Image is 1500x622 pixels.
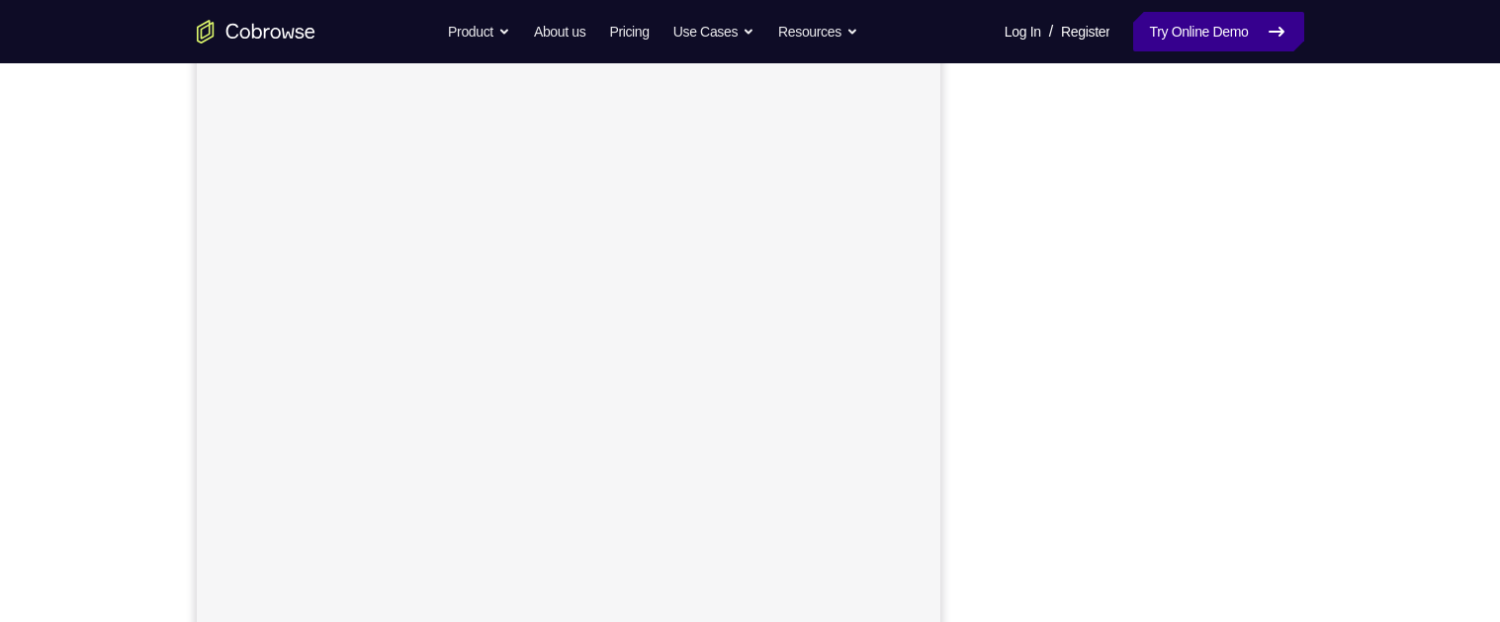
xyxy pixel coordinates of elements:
a: Log In [1005,12,1041,51]
a: Register [1061,12,1109,51]
a: Try Online Demo [1133,12,1303,51]
button: Resources [778,12,858,51]
a: About us [534,12,585,51]
button: Product [448,12,510,51]
a: Pricing [609,12,649,51]
button: Use Cases [673,12,754,51]
a: Go to the home page [197,20,315,44]
span: / [1049,20,1053,44]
